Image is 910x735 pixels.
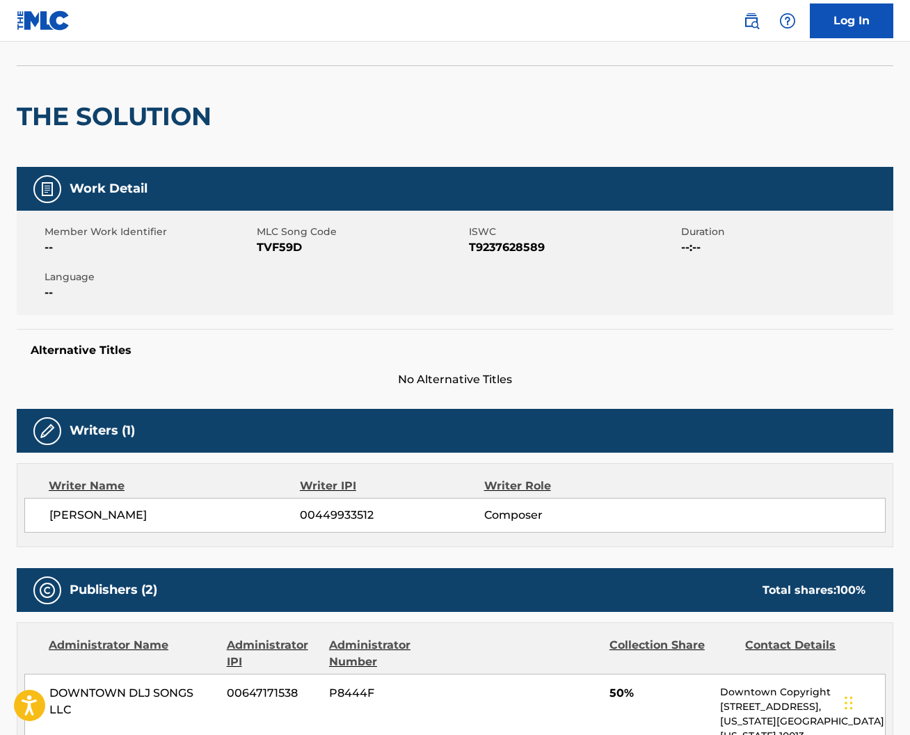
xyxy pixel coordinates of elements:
a: Log In [810,3,893,38]
img: help [779,13,796,29]
span: --:-- [681,239,890,256]
span: No Alternative Titles [17,371,893,388]
div: Writer IPI [300,478,484,494]
span: Duration [681,225,890,239]
span: -- [45,284,253,301]
span: 100 % [836,583,865,597]
div: Writer Role [484,478,652,494]
span: Member Work Identifier [45,225,253,239]
span: 50% [609,685,710,702]
div: Administrator Number [329,637,454,670]
div: Help [774,7,801,35]
h5: Writers (1) [70,423,135,439]
img: MLC Logo [17,10,70,31]
div: Contact Details [745,637,870,670]
span: 00449933512 [300,507,484,524]
img: Work Detail [39,181,56,197]
h5: Work Detail [70,181,147,197]
span: DOWNTOWN DLJ SONGS LLC [49,685,216,718]
div: Writer Name [49,478,300,494]
a: Public Search [737,7,765,35]
p: Downtown Copyright [720,685,885,700]
iframe: Chat Widget [840,668,910,735]
span: T9237628589 [469,239,678,256]
div: Administrator IPI [227,637,319,670]
span: P8444F [329,685,454,702]
h5: Publishers (2) [70,582,157,598]
h2: THE SOLUTION [17,101,218,132]
span: MLC Song Code [257,225,465,239]
h5: Alternative Titles [31,344,879,357]
p: [STREET_ADDRESS], [720,700,885,714]
span: Composer [484,507,651,524]
span: [PERSON_NAME] [49,507,300,524]
div: Drag [845,682,853,724]
span: -- [45,239,253,256]
span: Language [45,270,253,284]
img: search [743,13,760,29]
span: TVF59D [257,239,465,256]
div: Administrator Name [49,637,216,670]
img: Publishers [39,582,56,599]
div: Total shares: [763,582,865,599]
img: Writers [39,423,56,439]
span: 00647171538 [227,685,319,702]
span: ISWC [469,225,678,239]
div: Collection Share [609,637,735,670]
